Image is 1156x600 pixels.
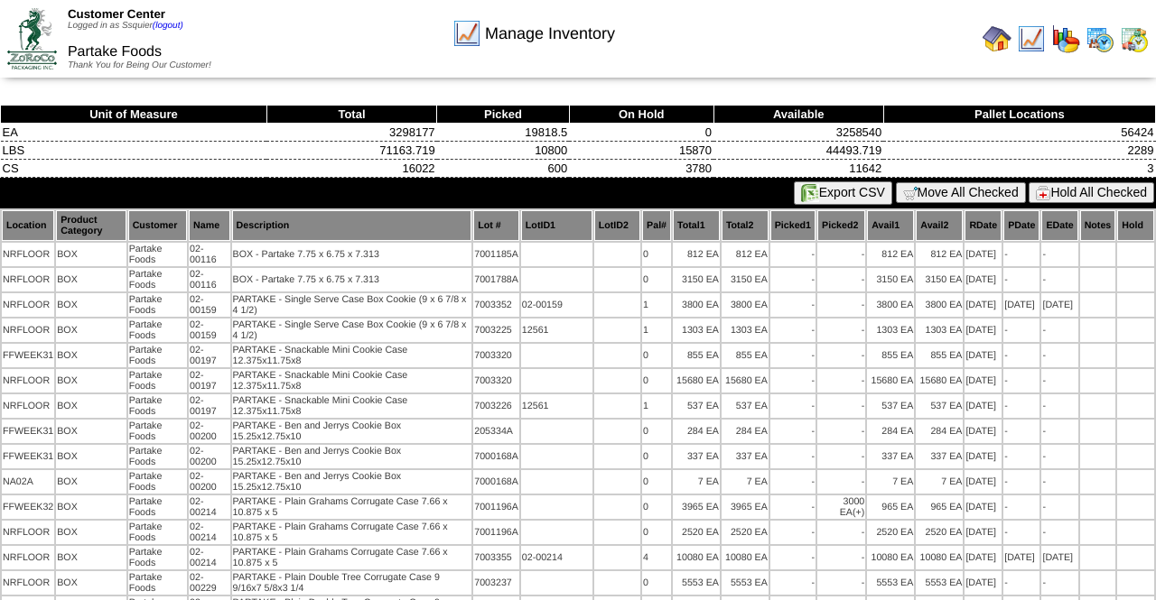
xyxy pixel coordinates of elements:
[128,318,187,342] td: Partake Foods
[232,293,472,317] td: PARTAKE - Single Serve Case Box Cookie (9 x 6 7/8 x 4 1/2)
[965,243,1002,266] td: [DATE]
[867,521,914,544] td: 2520 EA
[883,142,1155,160] td: 2289
[713,124,883,142] td: 3258540
[770,445,816,468] td: -
[867,546,914,569] td: 10080 EA
[673,546,720,569] td: 10080 EA
[867,210,914,241] th: Avail1
[56,243,126,266] td: BOX
[473,571,519,595] td: 7003237
[68,44,162,60] span: Partake Foods
[673,470,720,494] td: 7 EA
[2,571,54,595] td: NRFLOOR
[713,160,883,178] td: 11642
[642,210,671,241] th: Pal#
[189,344,230,367] td: 02-00197
[965,571,1002,595] td: [DATE]
[722,243,769,266] td: 812 EA
[473,369,519,392] td: 7003320
[1003,420,1039,443] td: -
[817,369,865,392] td: -
[916,369,963,392] td: 15680 EA
[1051,24,1080,53] img: graph.gif
[770,521,816,544] td: -
[867,571,914,595] td: 5553 EA
[722,571,769,595] td: 5553 EA
[673,210,720,241] th: Total1
[1003,268,1039,291] td: -
[1041,571,1077,595] td: -
[1041,318,1077,342] td: -
[770,344,816,367] td: -
[473,420,519,443] td: 205334A
[722,344,769,367] td: 855 EA
[722,268,769,291] td: 3150 EA
[801,184,819,202] img: excel.gif
[722,445,769,468] td: 337 EA
[817,210,865,241] th: Picked2
[642,268,671,291] td: 0
[266,160,436,178] td: 16022
[569,106,713,124] th: On Hold
[56,420,126,443] td: BOX
[232,369,472,392] td: PARTAKE - Snackable Mini Cookie Case 12.375x11.75x8
[1041,243,1077,266] td: -
[642,293,671,317] td: 1
[266,124,436,142] td: 3298177
[867,420,914,443] td: 284 EA
[916,210,963,241] th: Avail2
[68,60,211,70] span: Thank You for Being Our Customer!
[232,521,472,544] td: PARTAKE - Plain Grahams Corrugate Case 7.66 x 10.875 x 5
[1041,521,1077,544] td: -
[594,210,640,241] th: LotID2
[983,24,1011,53] img: home.gif
[1,160,267,178] td: CS
[2,243,54,266] td: NRFLOOR
[817,344,865,367] td: -
[867,470,914,494] td: 7 EA
[722,210,769,241] th: Total2
[128,369,187,392] td: Partake Foods
[1003,369,1039,392] td: -
[521,318,592,342] td: 12561
[56,369,126,392] td: BOX
[965,369,1002,392] td: [DATE]
[1003,470,1039,494] td: -
[189,420,230,443] td: 02-00200
[1036,186,1050,200] img: hold.gif
[2,546,54,569] td: NRFLOOR
[1003,293,1039,317] td: [DATE]
[770,420,816,443] td: -
[916,394,963,418] td: 537 EA
[2,495,54,519] td: FFWEEK32
[1041,445,1077,468] td: -
[189,318,230,342] td: 02-00159
[642,445,671,468] td: 0
[916,470,963,494] td: 7 EA
[965,394,1002,418] td: [DATE]
[965,445,1002,468] td: [DATE]
[1041,293,1077,317] td: [DATE]
[473,521,519,544] td: 7001196A
[473,470,519,494] td: 7000168A
[1003,210,1039,241] th: PDate
[2,293,54,317] td: NRFLOOR
[642,394,671,418] td: 1
[817,521,865,544] td: -
[673,318,720,342] td: 1303 EA
[473,546,519,569] td: 7003355
[56,470,126,494] td: BOX
[916,293,963,317] td: 3800 EA
[713,106,883,124] th: Available
[1041,268,1077,291] td: -
[642,495,671,519] td: 0
[883,106,1155,124] th: Pallet Locations
[1041,210,1077,241] th: EDate
[642,470,671,494] td: 0
[128,546,187,569] td: Partake Foods
[642,571,671,595] td: 0
[673,495,720,519] td: 3965 EA
[1003,521,1039,544] td: -
[965,420,1002,443] td: [DATE]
